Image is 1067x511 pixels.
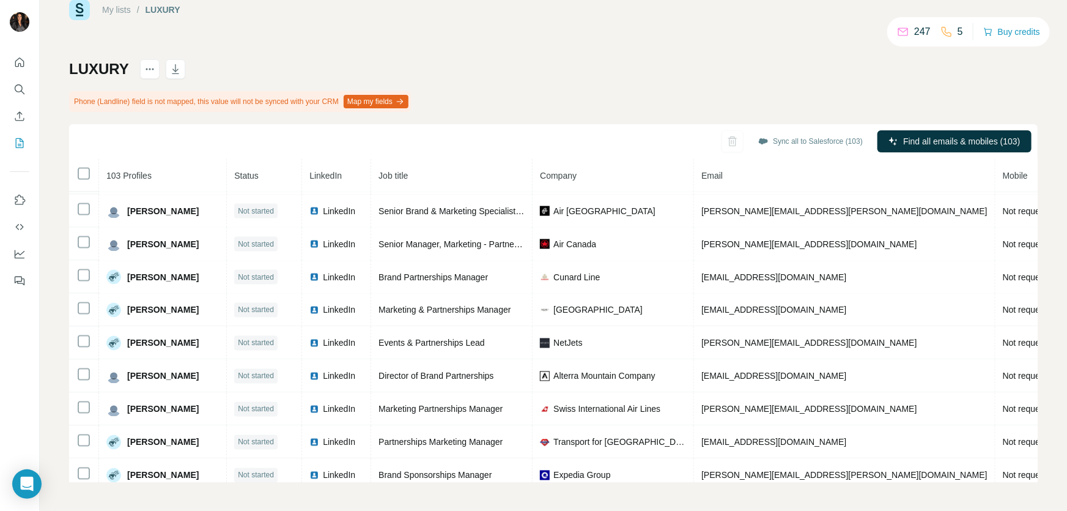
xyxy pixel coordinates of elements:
span: LinkedIn [323,205,355,217]
span: LinkedIn [323,304,355,316]
img: LinkedIn logo [309,206,319,216]
button: Quick start [10,51,29,73]
span: Not started [238,404,274,415]
img: LinkedIn logo [309,471,319,480]
span: Expedia Group [553,469,610,482]
img: company-logo [540,405,550,414]
span: Not requested [1003,471,1057,480]
div: Phone (Landline) field is not mapped, this value will not be synced with your CRM [69,91,411,112]
button: Search [10,78,29,100]
span: Air Canada [553,238,596,250]
span: LinkedIn [323,271,355,283]
span: LinkedIn [323,238,355,250]
span: LinkedIn [323,403,355,416]
span: LinkedIn [323,469,355,482]
span: Events & Partnerships Lead [378,338,485,348]
span: [EMAIL_ADDRESS][DOMAIN_NAME] [701,438,846,447]
span: [PERSON_NAME] [127,238,199,250]
img: LinkedIn logo [309,272,319,282]
span: Not started [238,239,274,250]
span: [PERSON_NAME] [127,337,199,349]
span: [PERSON_NAME] [127,436,199,449]
span: [PERSON_NAME] [127,403,199,416]
a: My lists [102,5,131,15]
span: LinkedIn [309,171,342,181]
span: Not started [238,305,274,316]
img: Avatar [106,468,121,483]
span: [PERSON_NAME] [127,370,199,382]
span: Find all emails & mobiles (103) [903,135,1020,147]
img: company-logo [540,471,550,480]
img: Avatar [106,402,121,417]
div: LUXURY [146,4,180,16]
button: Feedback [10,270,29,292]
img: Avatar [106,303,121,318]
img: Avatar [106,237,121,252]
span: LinkedIn [323,337,355,349]
span: Not requested [1003,405,1057,414]
span: Transport for [GEOGRAPHIC_DATA] [553,436,686,449]
span: Not requested [1003,206,1057,216]
button: Find all emails & mobiles (103) [877,130,1032,152]
div: Open Intercom Messenger [12,469,42,499]
span: Not requested [1003,272,1057,282]
img: LinkedIn logo [309,371,319,381]
img: Avatar [106,435,121,450]
span: [PERSON_NAME][EMAIL_ADDRESS][PERSON_NAME][DOMAIN_NAME] [701,206,988,216]
span: Marketing Partnerships Manager [378,405,503,414]
span: [PERSON_NAME][EMAIL_ADDRESS][DOMAIN_NAME] [701,239,917,249]
span: Not requested [1003,438,1057,447]
button: Use Surfe API [10,216,29,238]
span: Company [540,171,577,181]
span: [PERSON_NAME] [127,469,199,482]
img: company-logo [540,272,550,282]
span: Marketing & Partnerships Manager [378,305,511,315]
span: Senior Manager, Marketing - Partnerships, Air Canada Rouge & ESG [378,239,640,249]
button: Map my fields [344,95,408,108]
span: LinkedIn [323,370,355,382]
span: Director of Brand Partnerships [378,371,493,381]
span: Job title [378,171,408,181]
button: actions [140,59,160,79]
img: LinkedIn logo [309,438,319,447]
span: LinkedIn [323,436,355,449]
span: Status [234,171,259,181]
p: 5 [958,24,963,39]
button: My lists [10,132,29,154]
p: 247 [914,24,931,39]
li: / [137,4,139,16]
h1: LUXURY [69,59,129,79]
img: LinkedIn logo [309,305,319,315]
img: company-logo [540,338,550,348]
span: [PERSON_NAME][EMAIL_ADDRESS][DOMAIN_NAME] [701,405,917,414]
span: Cunard Line [553,271,600,283]
img: company-logo [540,371,550,381]
span: Not started [238,272,274,283]
span: Swiss International Air Lines [553,403,660,416]
img: company-logo [540,438,550,447]
button: Buy credits [983,23,1040,40]
span: Not requested [1003,239,1057,249]
span: [PERSON_NAME] [127,271,199,283]
span: [PERSON_NAME][EMAIL_ADDRESS][PERSON_NAME][DOMAIN_NAME] [701,471,988,480]
span: 103 Profiles [106,171,152,181]
img: LinkedIn logo [309,405,319,414]
img: Avatar [106,204,121,218]
span: [PERSON_NAME] [127,304,199,316]
button: Use Surfe on LinkedIn [10,189,29,211]
span: Not started [238,437,274,448]
span: Alterra Mountain Company [553,370,655,382]
img: Avatar [10,12,29,32]
span: [GEOGRAPHIC_DATA] [553,304,643,316]
span: [EMAIL_ADDRESS][DOMAIN_NAME] [701,272,846,282]
button: Dashboard [10,243,29,265]
img: company-logo [540,239,550,249]
img: company-logo [540,206,550,216]
span: Not started [238,470,274,481]
span: Not started [238,206,274,217]
span: Not requested [1003,305,1057,315]
span: Brand Sponsorships Manager [378,471,492,480]
span: [EMAIL_ADDRESS][DOMAIN_NAME] [701,371,846,381]
span: Not requested [1003,338,1057,348]
img: Avatar [106,336,121,351]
